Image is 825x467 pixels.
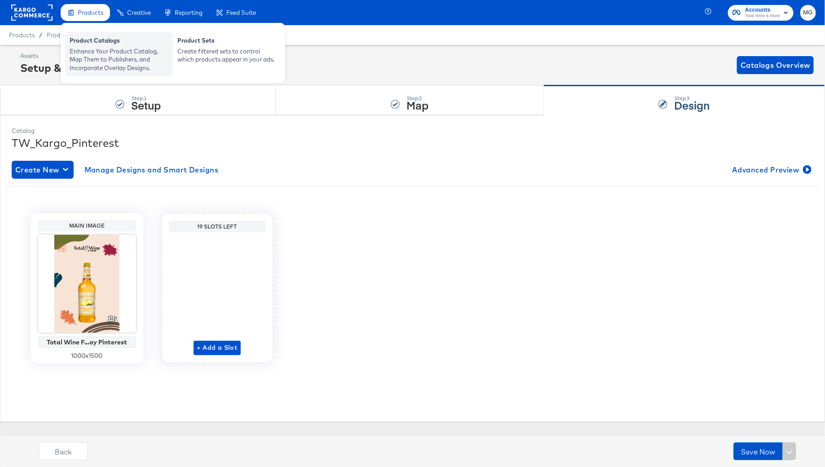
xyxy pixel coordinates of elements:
div: Total Wine F...ay Pinterest [40,339,134,346]
div: TW_Kargo_Pinterest [12,135,813,150]
strong: Setup [131,97,161,112]
button: MG [800,5,816,21]
strong: Design [674,97,710,112]
span: Manage Designs and Smart Designs [84,163,219,176]
span: Products [9,31,35,39]
button: Manage Designs and Smart Designs [81,161,222,179]
span: Accounts [745,5,780,15]
span: Creative [127,9,151,16]
span: MG [804,8,812,18]
span: Products [78,9,103,16]
button: + Add a Slot [194,341,241,355]
span: + Add a Slot [197,342,238,353]
button: Back [39,442,88,460]
span: Advanced Preview [732,163,810,176]
span: / [35,31,47,39]
button: AccountsTotal Wine & More [728,5,794,21]
a: Product Catalogs [47,31,97,39]
span: Catalogs Overview [741,59,810,71]
div: Catalog [12,127,813,135]
button: Catalogs Overview [737,56,814,74]
span: Create New [15,163,70,176]
div: Step: 2 [406,95,428,101]
span: Total Wine & More [745,13,780,20]
div: Main Image [40,222,134,229]
div: 19 Slots Left [172,223,263,230]
div: Setup & Map Catalog [20,60,133,75]
div: Step: 3 [674,95,710,101]
button: Save Now [733,442,783,460]
strong: Map [406,97,428,112]
div: Assets [20,52,133,60]
button: Advanced Preview [728,161,813,179]
span: Reporting [175,9,203,16]
div: Step: 1 [131,95,161,101]
div: 1000 x 1500 [38,352,136,360]
button: Create New [12,161,74,179]
span: Feed Suite [226,9,256,16]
